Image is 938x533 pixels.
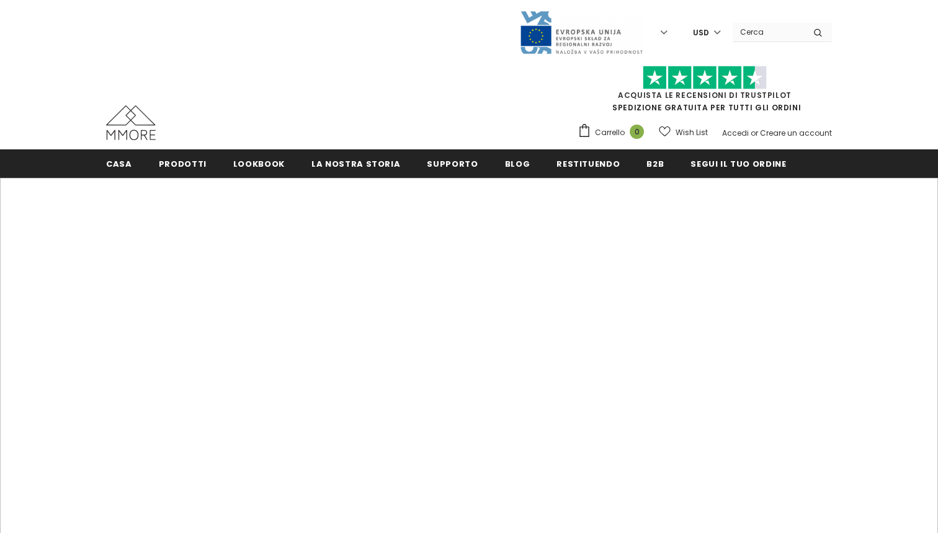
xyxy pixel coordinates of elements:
img: Javni Razpis [519,10,643,55]
a: Blog [505,149,530,177]
span: La nostra storia [311,158,400,170]
a: Wish List [659,121,708,143]
span: supporto [427,158,478,170]
a: Acquista le recensioni di TrustPilot [618,90,792,100]
span: Restituendo [556,158,620,170]
a: B2B [646,149,664,177]
a: Prodotti [159,149,207,177]
span: Blog [505,158,530,170]
a: Lookbook [233,149,285,177]
a: Restituendo [556,149,620,177]
span: Wish List [676,126,708,139]
span: 0 [630,125,644,139]
a: Accedi [722,128,749,138]
span: Casa [106,158,132,170]
a: supporto [427,149,478,177]
a: Segui il tuo ordine [690,149,786,177]
img: Casi MMORE [106,105,156,140]
a: Javni Razpis [519,27,643,37]
img: Fidati di Pilot Stars [643,66,767,90]
span: SPEDIZIONE GRATUITA PER TUTTI GLI ORDINI [578,71,832,113]
a: Creare un account [760,128,832,138]
span: Prodotti [159,158,207,170]
a: Carrello 0 [578,123,650,142]
span: Segui il tuo ordine [690,158,786,170]
span: USD [693,27,709,39]
span: Carrello [595,126,625,139]
span: B2B [646,158,664,170]
input: Search Site [733,23,804,41]
span: or [751,128,758,138]
a: La nostra storia [311,149,400,177]
span: Lookbook [233,158,285,170]
a: Casa [106,149,132,177]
